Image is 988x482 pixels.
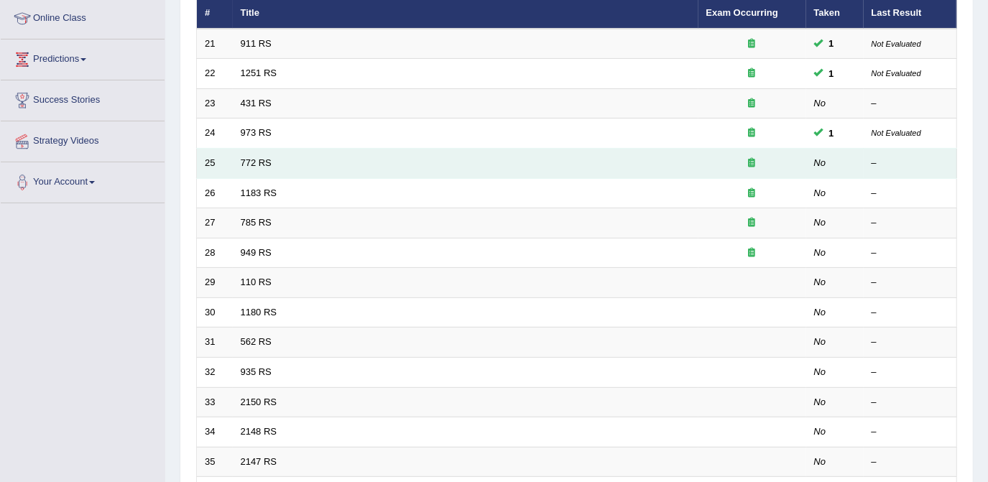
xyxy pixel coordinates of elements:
a: 1251 RS [241,68,277,78]
div: – [872,216,949,230]
div: – [872,246,949,260]
a: 2148 RS [241,426,277,437]
a: 1183 RS [241,187,277,198]
a: 110 RS [241,277,272,287]
em: No [814,397,826,407]
span: You can still take this question [823,36,840,51]
div: Exam occurring question [706,37,798,51]
div: – [872,335,949,349]
small: Not Evaluated [872,69,921,78]
div: – [872,425,949,439]
td: 26 [197,178,233,208]
a: Your Account [1,162,165,198]
em: No [814,336,826,347]
a: 431 RS [241,98,272,108]
td: 21 [197,29,233,59]
a: 935 RS [241,366,272,377]
td: 22 [197,59,233,89]
div: Exam occurring question [706,157,798,170]
em: No [814,456,826,467]
div: – [872,157,949,170]
em: No [814,366,826,377]
td: 23 [197,88,233,119]
span: You can still take this question [823,66,840,81]
span: You can still take this question [823,126,840,141]
a: 2147 RS [241,456,277,467]
em: No [814,98,826,108]
div: – [872,276,949,289]
div: – [872,97,949,111]
td: 25 [197,149,233,179]
td: 27 [197,208,233,238]
div: Exam occurring question [706,246,798,260]
td: 31 [197,328,233,358]
em: No [814,426,826,437]
a: Success Stories [1,80,165,116]
em: No [814,307,826,318]
a: 1180 RS [241,307,277,318]
td: 29 [197,268,233,298]
div: Exam occurring question [706,126,798,140]
a: 772 RS [241,157,272,168]
td: 35 [197,447,233,477]
a: 785 RS [241,217,272,228]
em: No [814,247,826,258]
a: 562 RS [241,336,272,347]
td: 24 [197,119,233,149]
div: – [872,306,949,320]
small: Not Evaluated [872,129,921,137]
div: Exam occurring question [706,187,798,200]
td: 28 [197,238,233,268]
em: No [814,277,826,287]
a: 911 RS [241,38,272,49]
em: No [814,157,826,168]
div: Exam occurring question [706,67,798,80]
a: 973 RS [241,127,272,138]
td: 33 [197,387,233,417]
a: 2150 RS [241,397,277,407]
a: Strategy Videos [1,121,165,157]
a: Exam Occurring [706,7,778,18]
td: 30 [197,297,233,328]
div: – [872,455,949,469]
td: 32 [197,357,233,387]
a: 949 RS [241,247,272,258]
div: Exam occurring question [706,97,798,111]
div: – [872,396,949,409]
div: – [872,187,949,200]
div: – [872,366,949,379]
a: Predictions [1,40,165,75]
em: No [814,187,826,198]
em: No [814,217,826,228]
td: 34 [197,417,233,448]
div: Exam occurring question [706,216,798,230]
small: Not Evaluated [872,40,921,48]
